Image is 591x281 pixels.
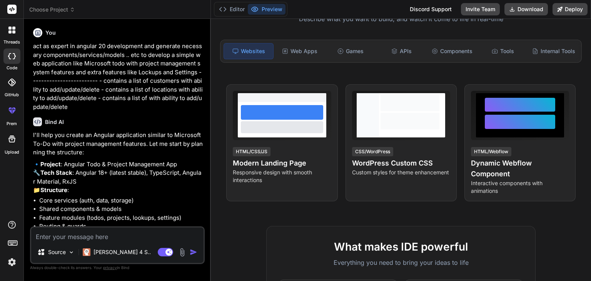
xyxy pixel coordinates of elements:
[39,214,203,222] li: Feature modules (todos, projects, lookups, settings)
[471,158,569,179] h4: Dynamic Webflow Component
[39,222,203,231] li: Routing & guards
[30,264,205,271] p: Always double-check its answers. Your in Bind
[40,161,61,168] strong: Project
[68,249,75,256] img: Pick Models
[478,43,528,59] div: Tools
[29,6,75,13] span: Choose Project
[7,65,17,71] label: code
[233,147,270,156] div: HTML/CSS/JS
[40,169,72,176] strong: Tech Stack
[45,29,56,37] h6: You
[233,158,331,169] h4: Modern Landing Page
[326,43,375,59] div: Games
[33,160,203,195] p: 🔹 : Angular Todo & Project Management App 🔧 : Angular 18+ (latest stable), TypeScript, Angular Ma...
[248,4,285,15] button: Preview
[352,169,450,176] p: Custom styles for theme enhancement
[377,43,426,59] div: APIs
[504,3,548,15] button: Download
[7,120,17,127] label: prem
[224,43,274,59] div: Websites
[279,258,523,267] p: Everything you need to bring your ideas to life
[190,248,197,256] img: icon
[553,3,588,15] button: Deploy
[405,3,456,15] div: Discord Support
[471,147,511,156] div: HTML/Webflow
[33,42,203,111] p: act as expert in angular 20 development and generate necessary components/services/models .. etc ...
[103,265,117,270] span: privacy
[233,169,331,184] p: Responsive design with smooth interactions
[471,179,569,195] p: Interactive components with animations
[83,248,90,256] img: Claude 4 Sonnet
[352,158,450,169] h4: WordPress Custom CSS
[40,186,67,194] strong: Structure
[352,147,393,156] div: CSS/WordPress
[427,43,477,59] div: Components
[39,196,203,205] li: Core services (auth, data, storage)
[5,92,19,98] label: GitHub
[48,248,66,256] p: Source
[279,239,523,255] h2: What makes IDE powerful
[39,205,203,214] li: Shared components & models
[33,131,203,157] p: I'll help you create an Angular application similar to Microsoft To-Do with project management fe...
[529,43,578,59] div: Internal Tools
[215,14,586,24] p: Describe what you want to build, and watch it come to life in real-time
[216,4,248,15] button: Editor
[5,149,19,156] label: Upload
[45,118,64,126] h6: Bind AI
[3,39,20,45] label: threads
[275,43,324,59] div: Web Apps
[93,248,151,256] p: [PERSON_NAME] 4 S..
[5,256,18,269] img: settings
[461,3,500,15] button: Invite Team
[178,248,187,257] img: attachment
